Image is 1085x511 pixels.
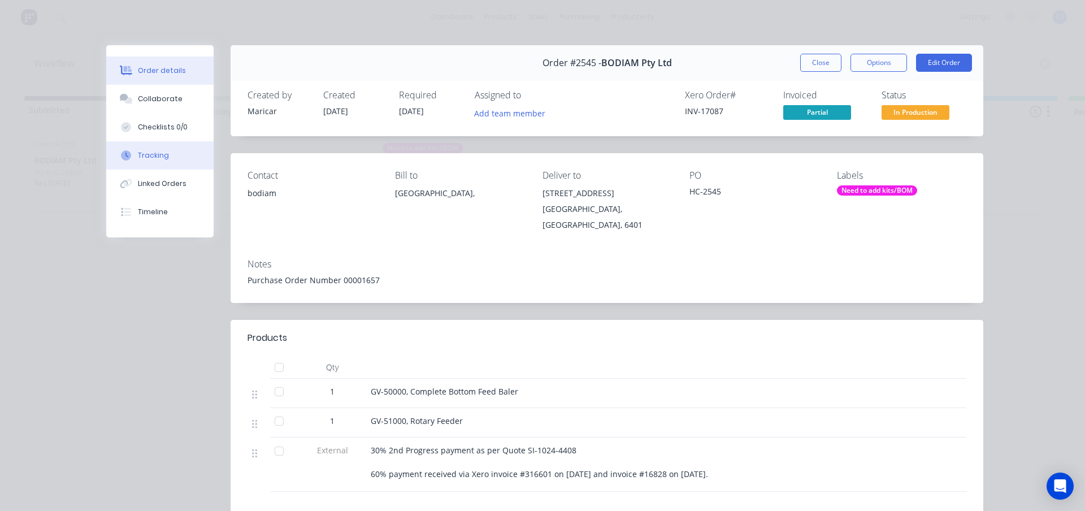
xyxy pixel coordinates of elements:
[800,54,841,72] button: Close
[106,85,214,113] button: Collaborate
[399,90,461,101] div: Required
[882,105,949,122] button: In Production
[248,105,310,117] div: Maricar
[395,185,524,222] div: [GEOGRAPHIC_DATA],
[542,185,672,233] div: [STREET_ADDRESS][GEOGRAPHIC_DATA], [GEOGRAPHIC_DATA], 6401
[783,90,868,101] div: Invoiced
[837,170,966,181] div: Labels
[399,106,424,116] span: [DATE]
[106,57,214,85] button: Order details
[475,105,552,120] button: Add team member
[837,185,917,196] div: Need to add kits/BOM
[138,207,168,217] div: Timeline
[882,105,949,119] span: In Production
[542,185,672,201] div: [STREET_ADDRESS]
[689,185,819,201] div: HC-2545
[138,66,186,76] div: Order details
[248,170,377,181] div: Contact
[106,170,214,198] button: Linked Orders
[783,105,851,119] span: Partial
[689,170,819,181] div: PO
[248,90,310,101] div: Created by
[468,105,552,120] button: Add team member
[248,185,377,222] div: bodiam
[323,106,348,116] span: [DATE]
[138,122,188,132] div: Checklists 0/0
[882,90,966,101] div: Status
[371,445,708,479] span: 30% 2nd Progress payment as per Quote SI-1024-4408 60% payment received via Xero invoice #316601 ...
[685,105,770,117] div: INV-17087
[106,141,214,170] button: Tracking
[371,386,518,397] span: GV-50000, Complete Bottom Feed Baler
[371,415,463,426] span: GV-51000, Rotary Feeder
[138,94,183,104] div: Collaborate
[916,54,972,72] button: Edit Order
[475,90,588,101] div: Assigned to
[542,201,672,233] div: [GEOGRAPHIC_DATA], [GEOGRAPHIC_DATA], 6401
[106,113,214,141] button: Checklists 0/0
[1047,473,1074,500] div: Open Intercom Messenger
[330,415,335,427] span: 1
[395,185,524,201] div: [GEOGRAPHIC_DATA],
[248,274,966,286] div: Purchase Order Number 00001657
[850,54,907,72] button: Options
[685,90,770,101] div: Xero Order #
[106,198,214,226] button: Timeline
[395,170,524,181] div: Bill to
[138,179,186,189] div: Linked Orders
[542,170,672,181] div: Deliver to
[601,58,672,68] span: BODIAM Pty Ltd
[248,185,377,201] div: bodiam
[248,331,287,345] div: Products
[138,150,169,161] div: Tracking
[323,90,385,101] div: Created
[542,58,601,68] span: Order #2545 -
[303,444,362,456] span: External
[298,356,366,379] div: Qty
[330,386,335,397] span: 1
[248,259,966,270] div: Notes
